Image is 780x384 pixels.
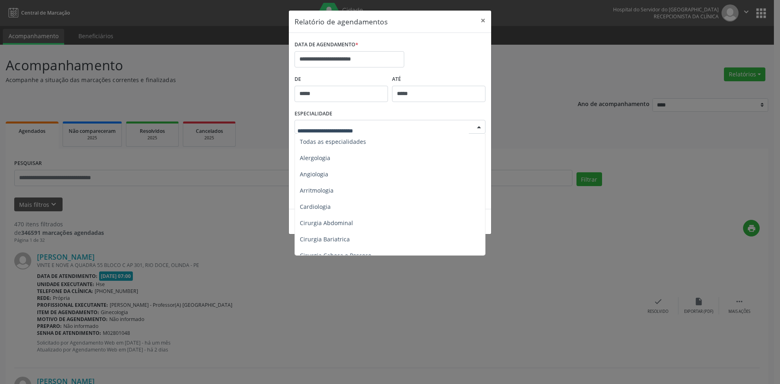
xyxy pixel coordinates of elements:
label: ATÉ [392,73,485,86]
span: Todas as especialidades [300,138,366,145]
button: Close [475,11,491,30]
label: DATA DE AGENDAMENTO [295,39,358,51]
label: De [295,73,388,86]
span: Cirurgia Abdominal [300,219,353,227]
span: Cardiologia [300,203,331,210]
span: Arritmologia [300,187,334,194]
span: Angiologia [300,170,328,178]
span: Cirurgia Bariatrica [300,235,350,243]
h5: Relatório de agendamentos [295,16,388,27]
label: ESPECIALIDADE [295,108,332,120]
span: Alergologia [300,154,330,162]
span: Cirurgia Cabeça e Pescoço [300,252,371,259]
